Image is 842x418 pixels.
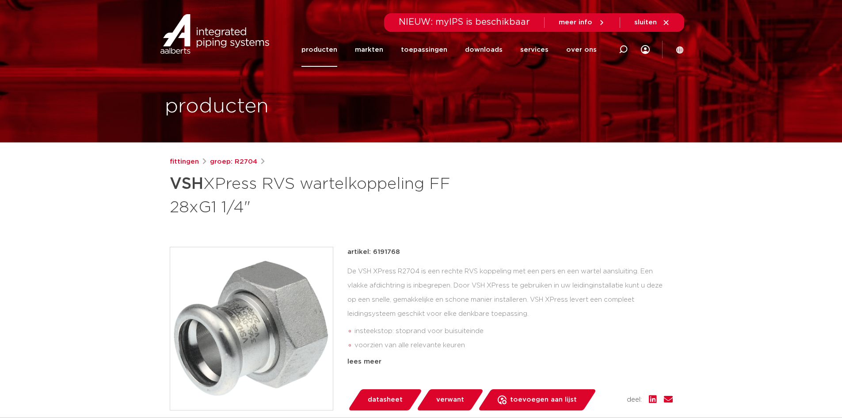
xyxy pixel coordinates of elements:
nav: Menu [301,33,597,67]
span: toevoegen aan lijst [510,393,577,407]
a: over ons [566,33,597,67]
a: groep: R2704 [210,157,257,167]
li: Leak Before Pressed-functie [354,353,673,367]
a: sluiten [634,19,670,27]
h1: XPress RVS wartelkoppeling FF 28xG1 1/4" [170,171,502,219]
span: sluiten [634,19,657,26]
h1: producten [165,92,269,121]
span: NIEUW: myIPS is beschikbaar [399,18,530,27]
span: datasheet [368,393,403,407]
a: markten [355,33,383,67]
span: verwant [436,393,464,407]
a: downloads [465,33,503,67]
a: verwant [416,389,484,410]
a: datasheet [347,389,423,410]
a: fittingen [170,157,199,167]
strong: VSH [170,176,203,192]
span: meer info [559,19,592,26]
div: lees meer [347,357,673,367]
div: De VSH XPress R2704 is een rechte RVS koppeling met een pers en een wartel aansluiting. Een vlakk... [347,265,673,353]
li: voorzien van alle relevante keuren [354,338,673,353]
img: Product Image for VSH XPress RVS wartelkoppeling FF 28xG1 1/4" [170,247,333,410]
span: deel: [627,395,642,405]
div: my IPS [641,40,650,59]
li: insteekstop: stoprand voor buisuiteinde [354,324,673,338]
a: services [520,33,549,67]
a: meer info [559,19,606,27]
a: producten [301,33,337,67]
p: artikel: 6191768 [347,247,400,257]
a: toepassingen [401,33,447,67]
